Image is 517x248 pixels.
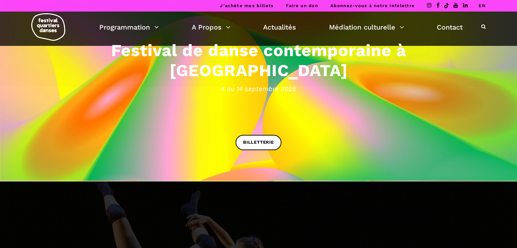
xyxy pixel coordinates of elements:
[48,40,469,81] h3: Festival de danse contemporaine à [GEOGRAPHIC_DATA]
[192,21,230,33] a: A Propos
[479,3,486,8] a: EN
[236,135,281,150] a: BILLETTERIE
[31,13,65,41] img: logo-fqd-med
[220,3,274,8] a: J’achète mes billets
[286,3,318,8] a: Faire un don
[48,84,469,94] span: 4 au 14 septembre 2025
[263,21,296,33] a: Actualités
[243,139,274,146] span: BILLETTERIE
[437,21,463,33] a: Contact
[99,21,159,33] a: Programmation
[330,3,415,8] a: Abonnez-vous à notre infolettre
[329,21,404,33] a: Médiation culturelle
